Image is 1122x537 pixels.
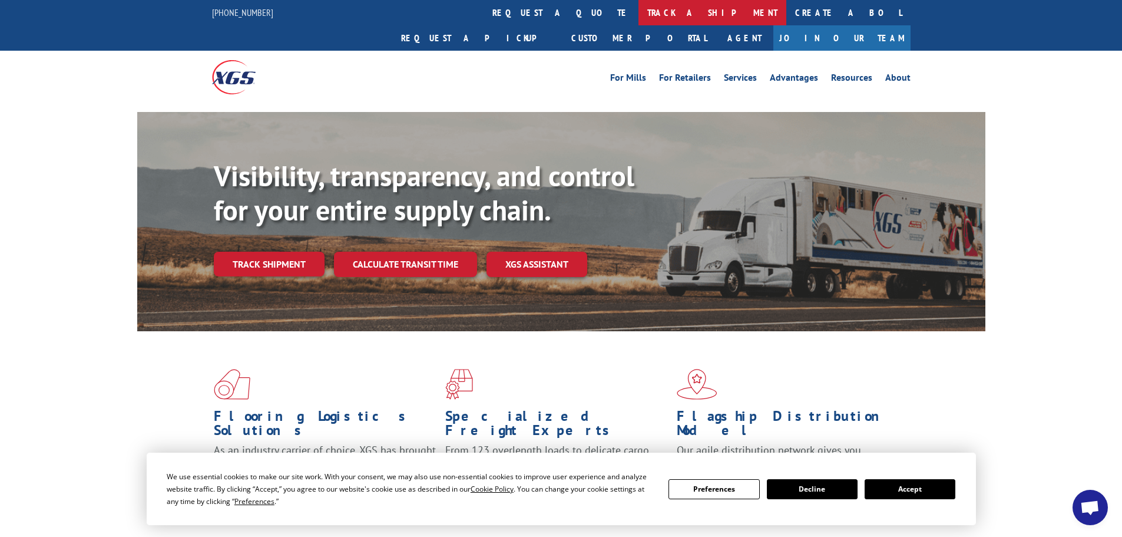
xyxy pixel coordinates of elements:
[234,496,274,506] span: Preferences
[770,73,818,86] a: Advantages
[773,25,911,51] a: Join Our Team
[214,369,250,400] img: xgs-icon-total-supply-chain-intelligence-red
[716,25,773,51] a: Agent
[471,484,514,494] span: Cookie Policy
[610,73,646,86] a: For Mills
[659,73,711,86] a: For Retailers
[724,73,757,86] a: Services
[334,252,477,277] a: Calculate transit time
[677,409,899,443] h1: Flagship Distribution Model
[214,157,634,228] b: Visibility, transparency, and control for your entire supply chain.
[767,479,858,499] button: Decline
[214,252,325,276] a: Track shipment
[885,73,911,86] a: About
[486,252,587,277] a: XGS ASSISTANT
[445,369,473,400] img: xgs-icon-focused-on-flooring-red
[865,479,955,499] button: Accept
[214,409,436,443] h1: Flooring Logistics Solutions
[392,25,562,51] a: Request a pickup
[668,479,759,499] button: Preferences
[1073,490,1108,525] a: Open chat
[167,470,654,508] div: We use essential cookies to make our site work. With your consent, we may also use non-essential ...
[147,453,976,525] div: Cookie Consent Prompt
[445,443,668,496] p: From 123 overlength loads to delicate cargo, our experienced staff knows the best way to move you...
[445,409,668,443] h1: Specialized Freight Experts
[831,73,872,86] a: Resources
[562,25,716,51] a: Customer Portal
[677,443,893,471] span: Our agile distribution network gives you nationwide inventory management on demand.
[677,369,717,400] img: xgs-icon-flagship-distribution-model-red
[214,443,436,485] span: As an industry carrier of choice, XGS has brought innovation and dedication to flooring logistics...
[212,6,273,18] a: [PHONE_NUMBER]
